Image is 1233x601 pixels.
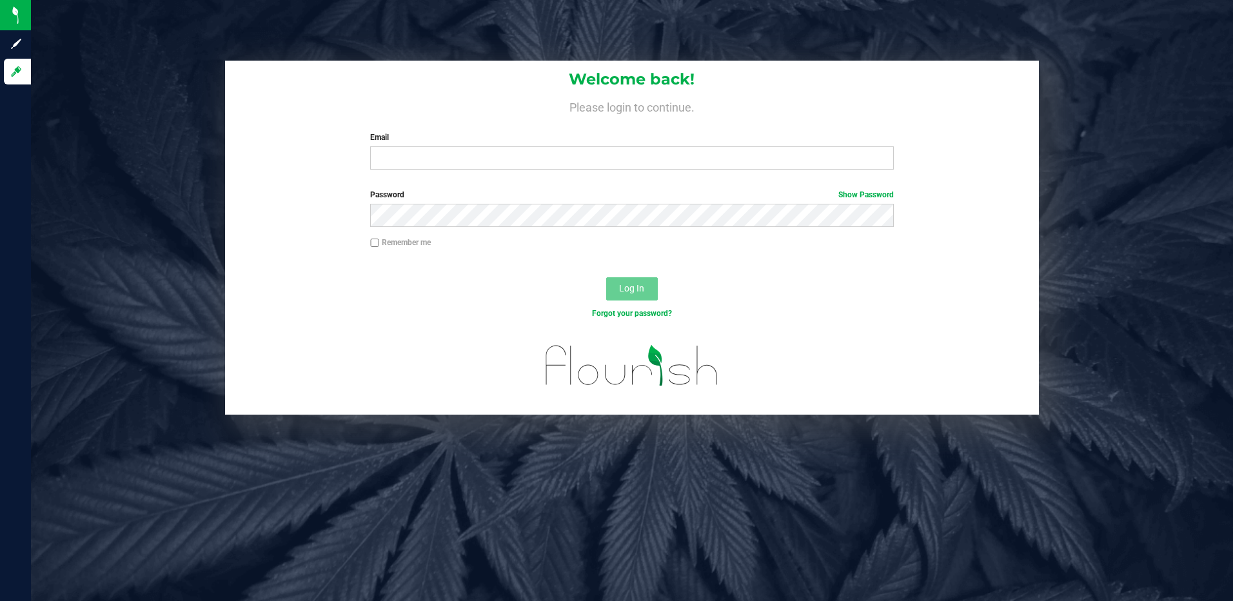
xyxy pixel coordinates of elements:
[10,65,23,78] inline-svg: Log in
[370,239,379,248] input: Remember me
[225,71,1040,88] h1: Welcome back!
[619,283,644,293] span: Log In
[530,333,734,399] img: flourish_logo.svg
[10,37,23,50] inline-svg: Sign up
[225,98,1040,113] h4: Please login to continue.
[592,309,672,318] a: Forgot your password?
[838,190,894,199] a: Show Password
[370,237,431,248] label: Remember me
[370,190,404,199] span: Password
[606,277,658,300] button: Log In
[370,132,894,143] label: Email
